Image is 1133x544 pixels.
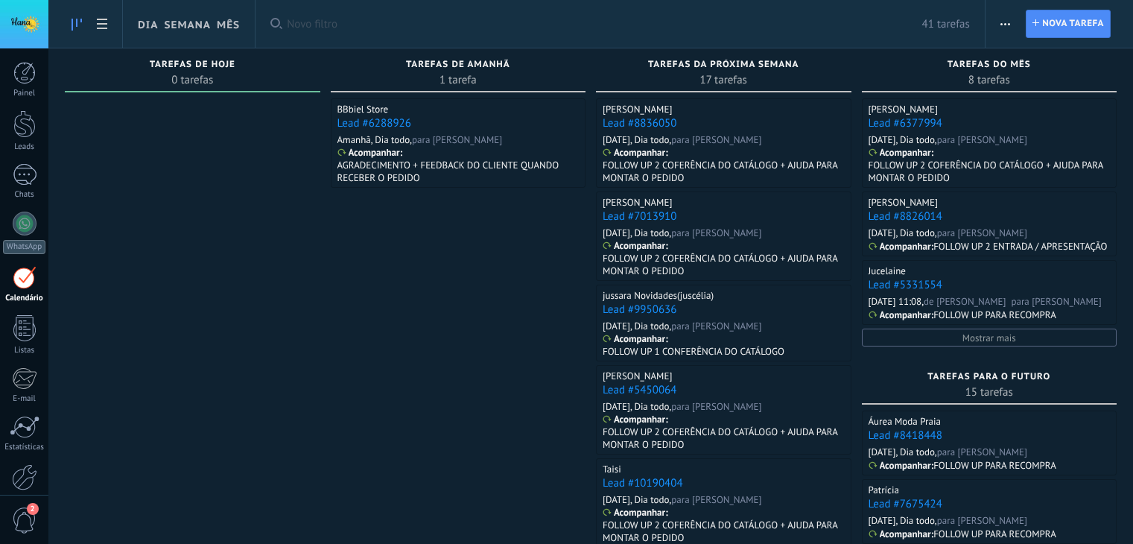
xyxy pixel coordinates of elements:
span: Mostrar mais [962,332,1016,344]
span: Tarefas para o futuro [927,372,1050,382]
div: : [869,460,934,472]
span: 1 tarefa [338,72,579,87]
div: de [PERSON_NAME] para [PERSON_NAME] [924,295,1102,308]
div: para [PERSON_NAME] [937,133,1027,146]
div: Tarefas para o futuro [869,372,1110,385]
div: [PERSON_NAME] [869,103,938,116]
div: : [603,507,668,519]
span: 41 tarefas [922,17,970,31]
div: Chats [3,190,46,200]
p: Acompanhar [614,147,665,159]
div: Tarefas do mês [869,60,1110,72]
div: [DATE], Dia todo, [603,227,671,239]
span: Tarefas de amanhã [406,60,510,70]
div: Calendário [3,294,46,303]
span: Nova tarefa [1042,10,1104,37]
div: para [PERSON_NAME] [412,133,502,146]
div: [PERSON_NAME] [869,196,938,209]
button: Nova tarefa [1026,10,1111,38]
div: para [PERSON_NAME] [671,227,761,239]
p: Acompanhar [880,147,931,159]
div: [PERSON_NAME] [603,196,672,209]
div: Patrícia [869,484,899,496]
div: para [PERSON_NAME] [937,227,1027,239]
a: Lead #6377994 [869,116,942,130]
p: AGRADECIMENTO + FEEDBACK DO CLIENTE QUANDO RECEBER O PEDIDO [337,159,577,184]
p: Acompanhar [614,414,665,426]
div: [DATE], Dia todo, [869,514,937,527]
div: jussara Novidades(juscélia) [603,289,714,302]
span: Novo filtro [287,17,921,31]
span: 0 tarefas [72,72,313,87]
p: Acompanhar [614,333,665,345]
a: Lead #6288926 [337,116,411,130]
div: : [869,241,934,253]
div: : [603,414,668,426]
p: FOLLOW UP PARA RECOMPRA [933,528,1056,540]
div: Jucelaine [869,265,906,277]
div: Taisi [603,463,621,475]
p: FOLLOW UP 2 COFERÊNCIA DO CATÁLOGO + AJUDA PARA MONTAR O PEDIDO [603,252,842,277]
p: FOLLOW UP PARA RECOMPRA [933,459,1056,472]
div: [DATE], Dia todo, [869,227,937,239]
div: para [PERSON_NAME] [671,320,761,332]
p: Acompanhar [880,241,931,253]
span: Tarefas da próxima semana [648,60,799,70]
a: Lead #8836050 [603,116,676,130]
div: : [603,147,668,159]
div: Tarefas de hoje [72,60,313,72]
p: Acompanhar [614,240,665,252]
div: : [337,147,403,159]
a: Lead #8826014 [869,209,942,224]
div: WhatsApp [3,240,45,254]
div: para [PERSON_NAME] [671,133,761,146]
p: FOLLOW UP 2 COFERÊNCIA DO CATÁLOGO + AJUDA PARA MONTAR O PEDIDO [603,426,842,451]
div: para [PERSON_NAME] [937,514,1027,527]
a: Lead #5450064 [603,383,676,397]
div: : [603,333,668,345]
a: Lead #8418448 [869,428,942,443]
p: Acompanhar [349,147,400,159]
p: FOLLOW UP 1 CONFERÊNCIA DO CATÁLOGO [603,345,784,358]
div: Áurea Moda Praia [869,415,941,428]
p: FOLLOW UP 2 COFERÊNCIA DO CATÁLOGO + AJUDA PARA MONTAR O PEDIDO [603,159,842,184]
div: Tarefas de amanhã [338,60,579,72]
a: Lead #7013910 [603,209,676,224]
span: Tarefas do mês [948,60,1031,70]
div: Estatísticas [3,443,46,452]
div: BBbiel Store [337,103,389,116]
p: FOLLOW UP 2 COFERÊNCIA DO CATÁLOGO + AJUDA PARA MONTAR O PEDIDO [603,519,842,544]
span: 15 tarefas [869,385,1110,399]
div: [DATE], Dia todo, [869,133,937,146]
div: E-mail [3,394,46,404]
div: Painel [3,89,46,98]
div: [DATE], Dia todo, [869,446,937,458]
div: Listas [3,346,46,355]
p: Acompanhar [880,309,931,321]
span: Tarefas de hoje [150,60,235,70]
div: para [PERSON_NAME] [671,400,761,413]
div: [DATE], Dia todo, [603,133,671,146]
p: Acompanhar [880,528,931,540]
div: Tarefas da próxima semana [603,60,844,72]
p: FOLLOW UP 2 COFERÊNCIA DO CATÁLOGO + AJUDA PARA MONTAR O PEDIDO [869,159,1108,184]
a: Lead #9950636 [603,303,676,317]
span: 8 tarefas [869,72,1110,87]
div: [PERSON_NAME] [603,370,672,382]
div: [DATE], Dia todo, [603,320,671,332]
a: Lead #5331554 [869,278,942,292]
p: FOLLOW UP PARA RECOMPRA [933,309,1056,321]
div: para [PERSON_NAME] [937,446,1027,458]
p: Acompanhar [614,507,665,519]
div: [DATE], Dia todo, [603,400,671,413]
span: 2 [27,503,39,515]
a: Lead #10190404 [603,476,683,490]
div: Amanhã, Dia todo, [337,133,413,146]
div: [DATE] 11:08, [869,295,924,308]
div: para [PERSON_NAME] [671,493,761,506]
div: : [869,309,934,321]
div: [DATE], Dia todo, [603,493,671,506]
div: [PERSON_NAME] [603,103,672,116]
span: 17 tarefas [603,72,844,87]
div: : [869,147,934,159]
